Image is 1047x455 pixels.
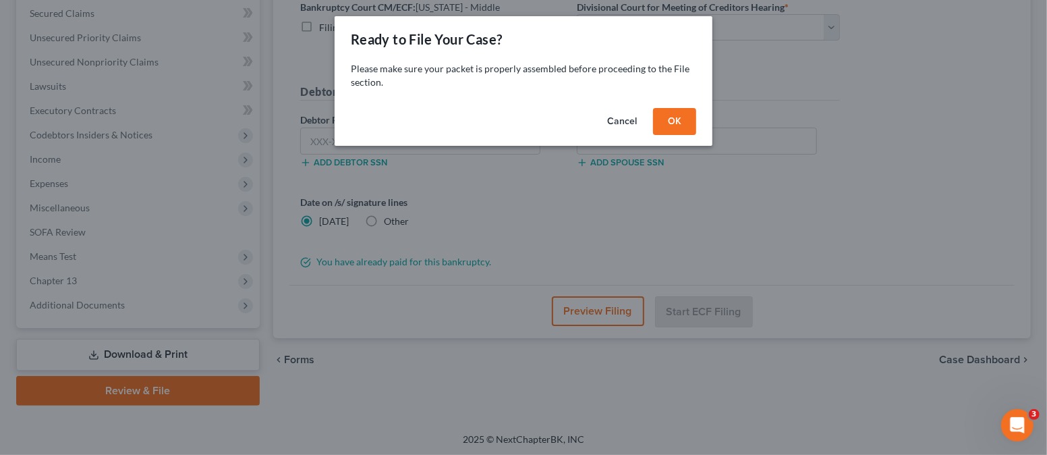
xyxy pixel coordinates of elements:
[596,108,648,135] button: Cancel
[351,62,696,89] p: Please make sure your packet is properly assembled before proceeding to the File section.
[653,108,696,135] button: OK
[1001,409,1034,441] iframe: Intercom live chat
[1029,409,1040,420] span: 3
[351,30,503,49] div: Ready to File Your Case?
